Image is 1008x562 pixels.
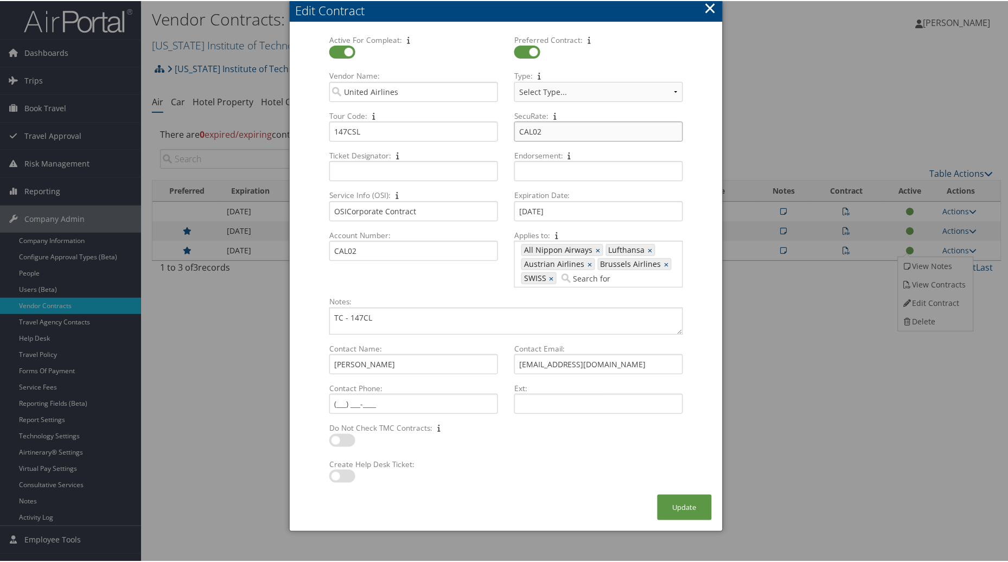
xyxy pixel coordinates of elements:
a: × [588,258,595,269]
textarea: Notes: [329,306,683,334]
input: Tour Code: [329,120,498,140]
input: Account Number: [329,240,498,260]
a: × [596,244,603,254]
input: Ext: [514,393,683,413]
div: Edit Contract [295,1,723,18]
label: Contact Name: [325,342,502,353]
label: Vendor Name: [325,69,502,80]
input: Contact Email: [514,353,683,373]
label: SecuRate: [510,110,687,120]
label: Notes: [325,295,687,306]
input: Applies to: All Nippon Airways×Lufthansa×Austrian Airlines×Brussels Airlines×SWISS× [559,272,620,283]
a: × [648,244,655,254]
input: Service Info (OSI): [329,200,498,220]
select: Type: [514,81,683,101]
input: Contact Name: [329,353,498,373]
label: Ext: [510,382,687,393]
input: Vendor Name: [329,81,498,101]
label: Expiration Date: [510,189,687,200]
input: SecuRate: [514,120,683,140]
span: Lufthansa [607,244,645,254]
label: Service Info (OSI): [325,189,502,200]
a: × [549,272,556,283]
label: Do Not Check TMC Contracts: [325,421,502,432]
input: Ticket Designator: [329,160,498,180]
input: Contact Phone: [329,393,498,413]
label: Active For Compleat: [325,34,502,44]
label: Ticket Designator: [325,149,502,160]
button: Update [658,494,712,519]
span: All Nippon Airways [522,244,593,254]
label: Create Help Desk Ticket: [325,458,502,469]
label: Preferred Contract: [510,34,687,44]
label: Tour Code: [325,110,502,120]
span: SWISS [522,272,546,283]
label: Type: [510,69,687,80]
label: Contact Email: [510,342,687,353]
label: Contact Phone: [325,382,502,393]
span: Austrian Airlines [522,258,585,269]
label: Account Number: [325,229,502,240]
input: Expiration Date: [514,200,683,220]
input: Endorsement: [514,160,683,180]
label: Endorsement: [510,149,687,160]
span: Brussels Airlines [598,258,661,269]
a: × [664,258,671,269]
label: Applies to: [510,229,687,240]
